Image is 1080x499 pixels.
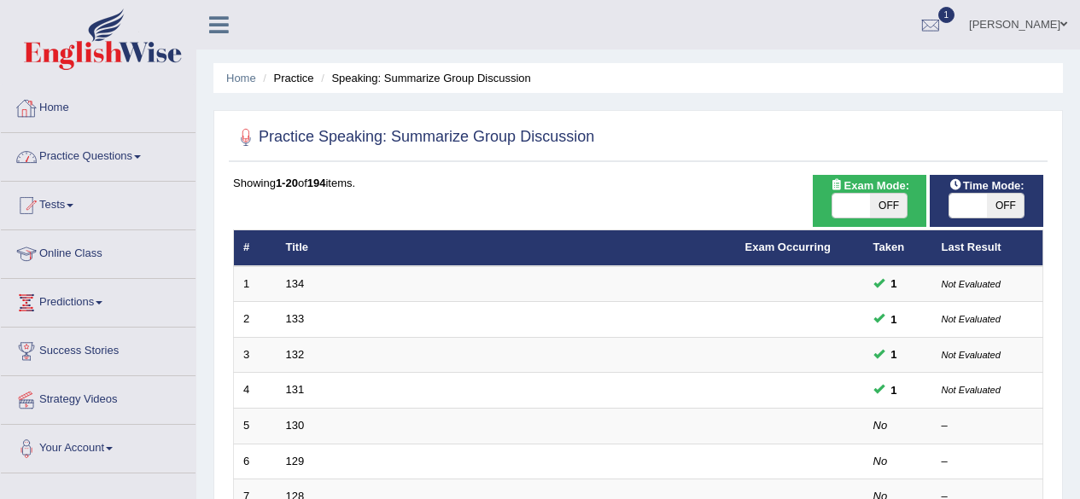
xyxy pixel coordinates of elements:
small: Not Evaluated [942,279,1001,289]
em: No [873,455,888,467]
em: No [873,419,888,432]
span: You can still take this question [884,381,904,399]
th: Title [277,230,736,266]
div: Show exams occurring in exams [813,175,926,227]
a: Online Class [1,230,196,273]
a: Tests [1,182,196,224]
b: 1-20 [276,177,298,189]
a: 134 [286,277,305,290]
a: 130 [286,419,305,432]
small: Not Evaluated [942,385,1001,395]
td: 5 [234,409,277,444]
div: – [942,454,1034,470]
td: 3 [234,337,277,373]
a: Home [226,72,256,84]
li: Practice [259,70,313,86]
th: # [234,230,277,266]
td: 6 [234,444,277,479]
a: 132 [286,348,305,361]
td: 2 [234,302,277,338]
span: You can still take this question [884,345,904,363]
span: Time Mode: [943,177,1031,194]
th: Taken [864,230,932,266]
td: 4 [234,373,277,409]
small: Not Evaluated [942,314,1001,324]
h2: Practice Speaking: Summarize Group Discussion [233,125,594,150]
td: 1 [234,266,277,302]
b: 194 [307,177,326,189]
a: Home [1,84,196,127]
li: Speaking: Summarize Group Discussion [317,70,531,86]
th: Last Result [932,230,1043,266]
span: OFF [987,194,1025,218]
a: 129 [286,455,305,467]
span: Exam Mode: [824,177,916,194]
span: OFF [870,194,908,218]
a: Exam Occurring [745,241,831,253]
span: You can still take this question [884,310,904,328]
div: Showing of items. [233,175,1043,191]
a: Your Account [1,425,196,467]
a: 133 [286,312,305,325]
a: Practice Questions [1,133,196,176]
span: 1 [938,7,955,23]
a: Success Stories [1,328,196,370]
span: You can still take this question [884,275,904,293]
small: Not Evaluated [942,350,1001,360]
a: 131 [286,383,305,396]
div: – [942,418,1034,434]
a: Predictions [1,279,196,322]
a: Strategy Videos [1,376,196,419]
